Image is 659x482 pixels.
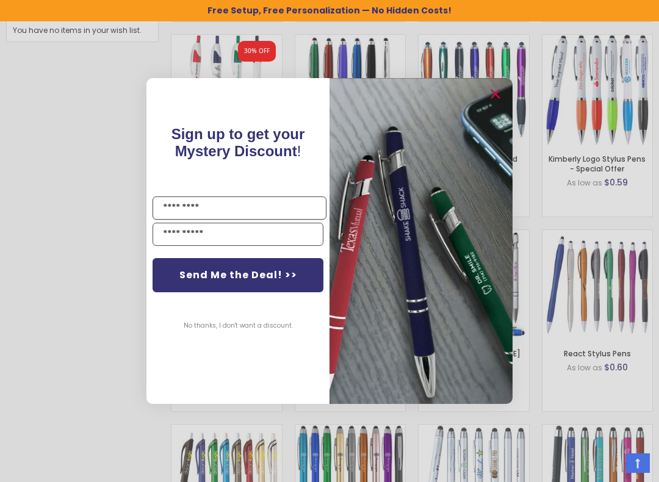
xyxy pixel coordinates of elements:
button: Close dialog [486,84,505,104]
span: ! [171,126,305,159]
img: pop-up-image [329,78,513,403]
span: Sign up to get your Mystery Discount [171,126,305,159]
button: Send Me the Deal! >> [153,258,323,292]
button: No thanks, I don't want a discount. [178,311,299,341]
